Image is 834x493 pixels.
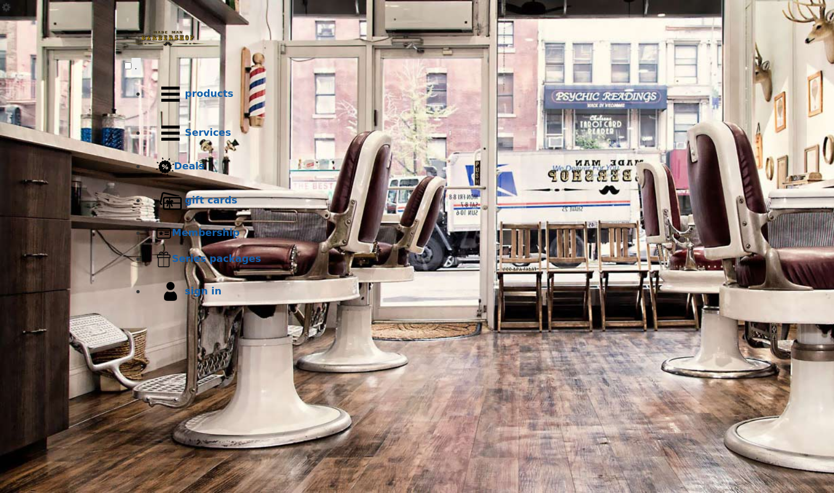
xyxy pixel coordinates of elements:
[135,61,137,71] span: .
[146,181,710,220] a: Gift cardsgift cards
[146,272,710,311] a: sign insign in
[185,88,234,99] b: products
[132,58,141,75] button: menu toggle
[156,186,185,215] img: Gift cards
[156,225,172,241] img: Membership
[146,246,710,272] a: Series packagesSeries packages
[124,21,211,56] img: Made Man Barbershop logo
[146,114,710,153] a: ServicesServices
[124,62,132,69] input: menu toggle
[174,160,205,172] b: Deals
[172,253,261,264] b: Series packages
[156,157,174,176] img: Deals
[172,227,240,238] b: Membership
[156,277,185,306] img: sign in
[185,285,222,297] b: sign in
[185,127,232,138] b: Services
[146,153,710,181] a: DealsDeals
[156,80,185,109] img: Products
[185,194,238,206] b: gift cards
[156,119,185,148] img: Services
[156,251,172,267] img: Series packages
[146,220,710,246] a: MembershipMembership
[146,75,710,114] a: Productsproducts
